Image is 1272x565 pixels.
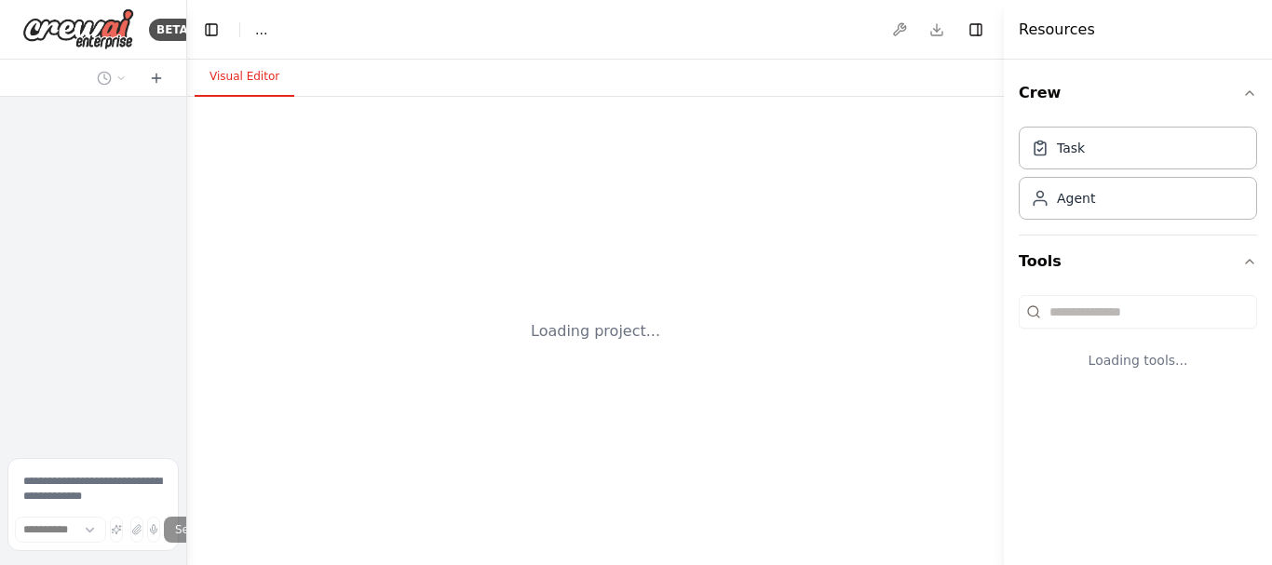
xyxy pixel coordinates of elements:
div: Agent [1057,189,1095,208]
div: Loading project... [531,320,660,343]
button: Improve this prompt [110,517,123,543]
button: Click to speak your automation idea [147,517,160,543]
button: Hide left sidebar [198,17,224,43]
span: ... [255,20,267,39]
button: Start a new chat [142,67,171,89]
div: BETA [149,19,196,41]
button: Hide right sidebar [963,17,989,43]
h4: Resources [1019,19,1095,41]
button: Tools [1019,235,1257,288]
div: Task [1057,139,1085,157]
img: Logo [22,8,134,50]
button: Upload files [130,517,143,543]
div: Crew [1019,119,1257,235]
nav: breadcrumb [255,20,267,39]
button: Send [164,517,229,543]
button: Crew [1019,67,1257,119]
button: Visual Editor [195,58,294,97]
span: Send [175,522,203,537]
div: Tools [1019,288,1257,399]
div: Loading tools... [1019,336,1257,384]
button: Switch to previous chat [89,67,134,89]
